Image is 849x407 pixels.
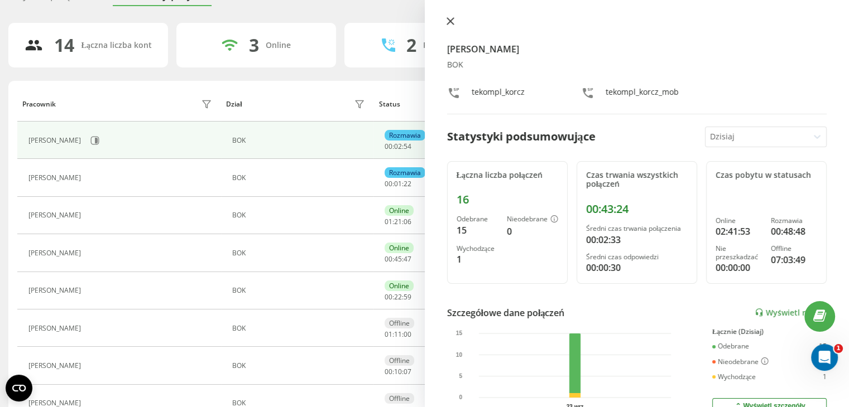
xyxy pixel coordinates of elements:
span: 59 [404,292,411,302]
div: Online [385,280,414,291]
div: Wychodzące [712,373,756,381]
div: Rozmawia [771,217,817,225]
div: 0 [507,225,558,238]
div: Offline [385,393,414,404]
span: 00 [404,330,411,339]
div: Statystyki podsumowujące [447,128,596,145]
text: 15 [455,330,462,336]
span: 06 [404,217,411,226]
div: 15 [457,224,498,237]
div: 02:41:53 [716,225,762,238]
div: Rozmawia [385,130,425,140]
div: Nieodebrane [712,357,769,366]
div: Online [385,205,414,216]
span: 01 [394,179,402,188]
div: [PERSON_NAME] [28,211,84,219]
div: [PERSON_NAME] [28,287,84,294]
div: BOK [232,137,368,144]
span: 00 [385,179,392,188]
div: : : [385,368,411,376]
div: Łączna liczba połączeń [457,171,558,180]
div: Rozmawiają [423,41,468,50]
button: Open CMP widget [6,375,32,401]
div: : : [385,143,411,151]
span: 07 [404,367,411,376]
span: 22 [404,179,411,188]
div: Wychodzące [457,245,498,253]
h4: [PERSON_NAME] [447,42,827,56]
div: tekompl_korcz [472,86,525,103]
div: BOK [232,287,368,294]
div: Łącznie (Dzisiaj) [712,328,827,336]
div: 1 [457,253,498,266]
div: 00:00:30 [586,261,688,274]
div: BOK [232,324,368,332]
span: 00 [385,142,392,151]
div: Offline [771,245,817,253]
div: : : [385,293,411,301]
div: [PERSON_NAME] [28,362,84,370]
div: Średni czas odpowiedzi [586,253,688,261]
span: 10 [394,367,402,376]
div: Łączna liczba kont [81,41,151,50]
div: Dział [226,100,242,108]
span: 00 [385,367,392,376]
div: BOK [232,249,368,257]
div: Online [266,41,291,50]
div: : : [385,255,411,263]
div: 1 [823,373,827,381]
div: : : [385,218,411,226]
div: Rozmawia [385,167,425,178]
span: 22 [394,292,402,302]
div: 3 [249,35,259,56]
span: 1 [834,344,843,353]
div: 15 [819,342,827,350]
div: Nie przeszkadzać [716,245,762,261]
div: 2 [406,35,416,56]
text: 10 [455,351,462,357]
div: [PERSON_NAME] [28,399,84,407]
span: 00 [385,254,392,264]
div: : : [385,331,411,338]
div: Odebrane [457,215,498,223]
div: 00:00:00 [716,261,762,274]
div: BOK [232,174,368,182]
div: Szczegółowe dane połączeń [447,306,565,319]
div: [PERSON_NAME] [28,249,84,257]
div: Pracownik [22,100,56,108]
div: Czas trwania wszystkich połączeń [586,171,688,190]
div: Czas pobytu w statusach [716,171,817,180]
div: Nieodebrane [507,215,558,224]
text: 5 [459,373,462,379]
div: Offline [385,318,414,328]
div: BOK [232,211,368,219]
div: 00:48:48 [771,225,817,238]
div: 00:43:24 [586,202,688,216]
div: Status [379,100,400,108]
span: 01 [385,330,392,339]
span: 47 [404,254,411,264]
div: BOK [232,362,368,370]
span: 01 [385,217,392,226]
span: 54 [404,142,411,151]
div: : : [385,180,411,188]
div: Średni czas trwania połączenia [586,225,688,232]
div: 14 [54,35,74,56]
span: 11 [394,330,402,339]
div: BOK [232,399,368,407]
div: Online [716,217,762,225]
div: Online [385,243,414,253]
iframe: Intercom live chat [811,344,838,371]
span: 02 [394,142,402,151]
text: 0 [459,394,462,400]
a: Wyświetl raport [755,308,827,317]
div: [PERSON_NAME] [28,174,84,182]
span: 00 [385,292,392,302]
div: [PERSON_NAME] [28,324,84,332]
span: 21 [394,217,402,226]
div: BOK [447,60,827,70]
div: [PERSON_NAME] [28,137,84,144]
div: Offline [385,355,414,366]
div: Odebrane [712,342,749,350]
div: 00:02:33 [586,233,688,246]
